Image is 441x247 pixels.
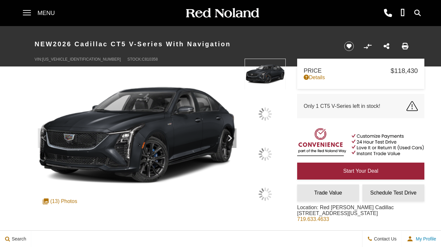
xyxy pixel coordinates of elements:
span: VIN: [35,57,42,62]
a: Details [304,75,418,80]
span: Contact Us [373,236,397,241]
a: Print this New 2026 Cadillac CT5 V-Series With Navigation [402,43,408,50]
div: Location: Red [PERSON_NAME] Cadillac [STREET_ADDRESS][US_STATE] [297,205,394,227]
a: Share this New 2026 Cadillac CT5 V-Series With Navigation [384,43,389,50]
img: New 2026 Black Cadillac V-Series image 1 [35,59,240,212]
strong: New [35,40,53,48]
a: Start Your Deal [297,163,424,180]
div: Next [223,128,236,148]
button: Compare vehicle [363,41,373,51]
a: 719.633.4633 [297,216,329,222]
span: Price [304,67,391,74]
h1: 2026 Cadillac CT5 V-Series With Navigation [35,31,333,57]
span: Only 1 CT5 V-Series left in stock! [304,103,380,109]
button: Save vehicle [342,41,356,51]
a: Trade Value [297,184,359,201]
img: New 2026 Black Cadillac V-Series image 1 [245,59,286,90]
a: Schedule Test Drive [362,184,424,201]
span: My Profile [413,236,436,241]
img: Red Noland Auto Group [185,7,260,19]
button: Open user profile menu [402,231,441,247]
span: [US_VEHICLE_IDENTIFICATION_NUMBER] [42,57,121,62]
span: Start Your Deal [343,168,378,174]
span: C810358 [142,57,158,62]
span: Search [10,236,26,241]
span: $118,430 [391,67,418,75]
span: Schedule Test Drive [370,190,417,196]
span: Trade Value [314,190,342,196]
div: (13) Photos [39,195,81,208]
span: Stock: [128,57,142,62]
a: Price $118,430 [304,67,418,75]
